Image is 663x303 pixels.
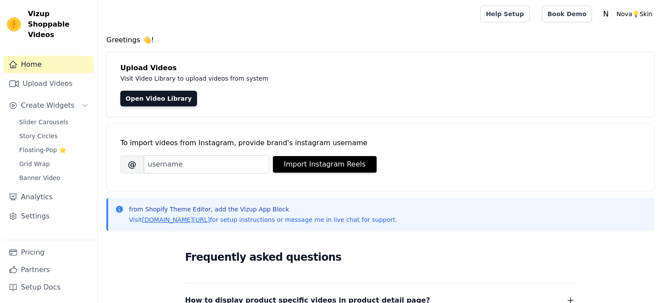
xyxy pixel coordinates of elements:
p: Visit Video Library to upload videos from system [120,73,511,84]
a: Grid Wrap [14,158,94,170]
a: Setup Docs [3,279,94,296]
span: Grid Wrap [19,160,50,168]
p: Nova💡Skin [613,6,656,22]
a: Pricing [3,244,94,261]
p: from Shopify Theme Editor, add the Vizup App Block [129,205,397,214]
button: Import Instagram Reels [273,156,377,173]
p: Visit for setup instructions or message me in live chat for support. [129,215,397,224]
a: Help Setup [480,6,530,22]
h2: Frequently asked questions [185,249,576,266]
span: Banner Video [19,174,60,182]
h4: Upload Videos [120,63,640,73]
img: Vizup [7,17,21,31]
span: Floating-Pop ⭐ [19,146,66,154]
a: Open Video Library [120,91,197,106]
a: Floating-Pop ⭐ [14,144,94,156]
a: Slider Carousels [14,116,94,128]
a: Home [3,56,94,73]
a: Settings [3,208,94,225]
text: N [603,10,609,18]
span: Vizup Shoppable Videos [28,9,90,40]
h4: Greetings 👋! [106,35,654,45]
span: Story Circles [19,132,58,140]
a: [DOMAIN_NAME][URL] [142,216,210,223]
button: N Nova💡Skin [599,6,656,22]
span: Slider Carousels [19,118,68,126]
a: Partners [3,261,94,279]
a: Analytics [3,188,94,206]
a: Upload Videos [3,75,94,92]
a: Book Demo [542,6,592,22]
a: Story Circles [14,130,94,142]
input: username [144,155,269,174]
div: To import videos from Instagram, provide brand's instagram username [120,138,640,148]
a: Banner Video [14,172,94,184]
span: @ [120,155,144,174]
span: Create Widgets [21,100,75,111]
button: Create Widgets [3,97,94,114]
